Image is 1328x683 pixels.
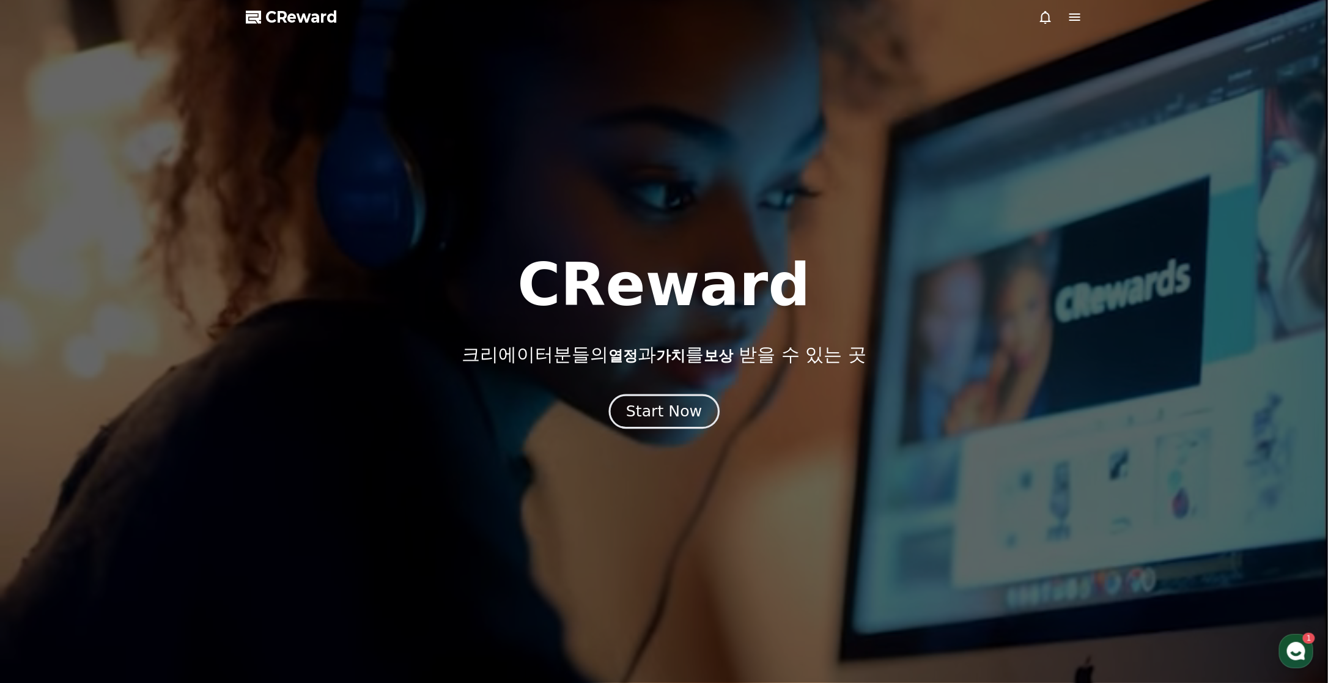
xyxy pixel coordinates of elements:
button: Start Now [608,394,719,429]
span: 가치 [656,347,685,364]
span: 대화 [112,407,127,416]
span: 홈 [39,406,46,416]
a: CReward [246,7,338,27]
span: CReward [265,7,338,27]
span: 1 [124,387,128,397]
a: 홈 [4,388,81,418]
a: 1대화 [81,388,158,418]
p: 크리에이터분들의 과 를 받을 수 있는 곳 [462,344,866,366]
a: 설정 [158,388,235,418]
a: Start Now [611,407,717,419]
span: 열정 [608,347,638,364]
span: 설정 [189,406,204,416]
div: Start Now [626,401,702,422]
h1: CReward [517,256,810,314]
span: 보상 [704,347,733,364]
